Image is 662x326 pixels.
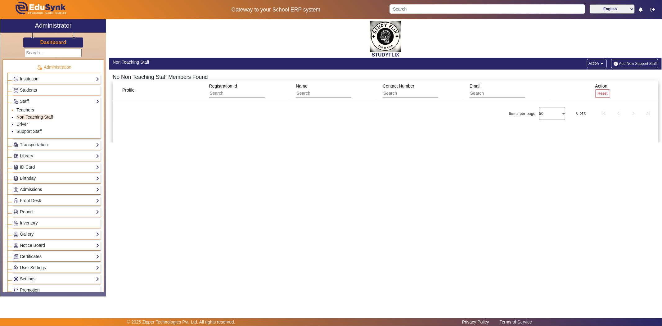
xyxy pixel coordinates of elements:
[383,89,438,97] input: Search
[390,4,585,14] input: Search
[611,59,659,68] button: Add New Support Staff
[109,52,662,58] h2: STUDYFLIX
[576,110,586,116] div: 0 of 0
[40,39,67,46] a: Dashboard
[35,22,72,29] h2: Administrator
[497,318,535,326] a: Terms of Service
[209,89,265,97] input: Search
[113,59,382,66] div: Non Teaching Staff
[120,84,142,96] div: Profile
[14,288,18,292] img: Branchoperations.png
[16,115,53,120] a: Non Teaching Staff
[13,287,99,294] a: Promotion
[0,19,106,33] a: Administrator
[207,80,272,100] div: Registration Id
[20,88,37,93] span: Students
[509,111,537,117] div: Items per page:
[127,319,235,325] p: © 2025 Zipper Technologies Pvt. Ltd. All rights reserved.
[470,84,480,88] span: Email
[296,89,351,97] input: Search
[20,220,38,225] span: Inventory
[14,88,18,93] img: Students.png
[294,80,359,100] div: Name
[209,84,237,88] span: Registration Id
[37,65,42,70] img: Administration.png
[14,221,18,225] img: Inventory.png
[113,74,659,80] h5: No Non Teaching Staff Members Found
[470,89,525,97] input: Search
[587,59,606,68] button: Action
[25,49,82,57] input: Search...
[626,106,641,121] button: Next page
[16,122,28,127] a: Driver
[595,89,610,98] button: Reset
[593,80,612,100] div: Action
[13,87,99,94] a: Students
[16,107,34,112] a: Teachers
[20,288,40,292] span: Promotion
[13,220,99,227] a: Inventory
[613,61,619,66] img: add-new-student.png
[641,106,656,121] button: Last page
[296,84,307,88] span: Name
[467,80,533,100] div: Email
[381,80,446,100] div: Contact Number
[383,84,414,88] span: Contact Number
[459,318,492,326] a: Privacy Policy
[122,88,135,93] span: Profile
[611,106,626,121] button: Previous page
[370,21,401,52] img: 71dce94a-bed6-4ff3-a9ed-96170f5a9cb7
[599,61,605,67] mat-icon: arrow_drop_down
[40,39,66,45] h3: Dashboard
[169,7,383,13] h5: Gateway to your School ERP system
[7,64,101,70] p: Administration
[596,106,611,121] button: First page
[16,129,42,134] a: Support Staff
